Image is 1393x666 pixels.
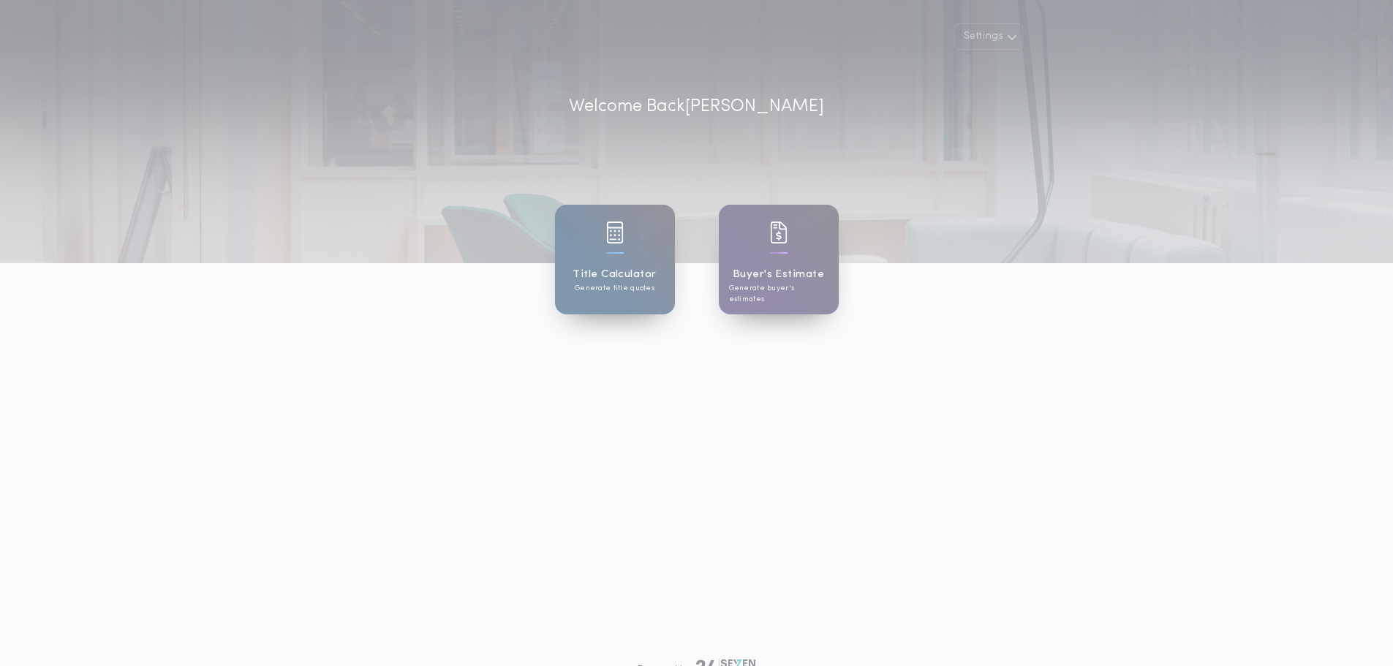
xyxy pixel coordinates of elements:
[719,205,839,314] a: card iconBuyer's EstimateGenerate buyer's estimates
[573,266,656,283] h1: Title Calculator
[555,205,675,314] a: card iconTitle CalculatorGenerate title quotes
[770,222,788,243] img: card icon
[575,283,654,294] p: Generate title quotes
[733,266,824,283] h1: Buyer's Estimate
[606,222,624,243] img: card icon
[729,283,828,305] p: Generate buyer's estimates
[954,23,1023,50] button: Settings
[569,94,824,120] p: Welcome Back [PERSON_NAME]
